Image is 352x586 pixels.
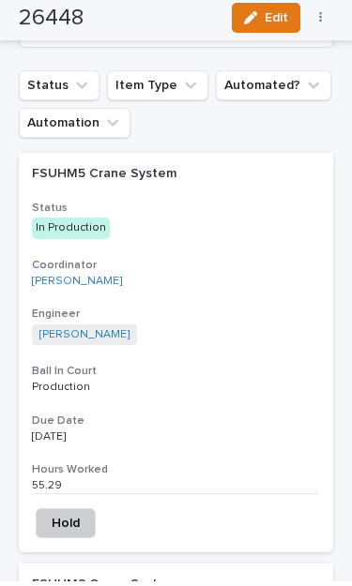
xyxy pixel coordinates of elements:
p: FSUHM5 Crane System [32,167,180,187]
div: In Production [32,222,110,243]
span: Edit [265,14,288,31]
a: [PERSON_NAME] [39,333,130,346]
p: 55.29 [32,480,66,497]
h3: Hours Worked [32,467,320,482]
h2: 26448 [19,9,84,37]
p: [DATE] [32,435,320,448]
h3: Ball In Court [32,368,320,383]
button: Item Type [107,75,208,105]
button: Edit [232,8,300,38]
h3: Due Date [32,418,320,433]
h3: Engineer [32,311,320,326]
p: Production [32,382,94,398]
button: Hold [36,513,96,543]
span: Hold [52,517,80,539]
button: Automated? [216,75,331,105]
button: Automation [19,113,130,143]
h3: Coordinator [32,263,320,278]
a: FSUHM5 Crane SystemFSUHM5 Crane System StatusIn ProductionCoordinator[PERSON_NAME] Engineer[PERSO... [19,158,333,556]
h3: Status [32,205,320,220]
button: Status [19,75,99,105]
a: [PERSON_NAME] [32,279,122,293]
